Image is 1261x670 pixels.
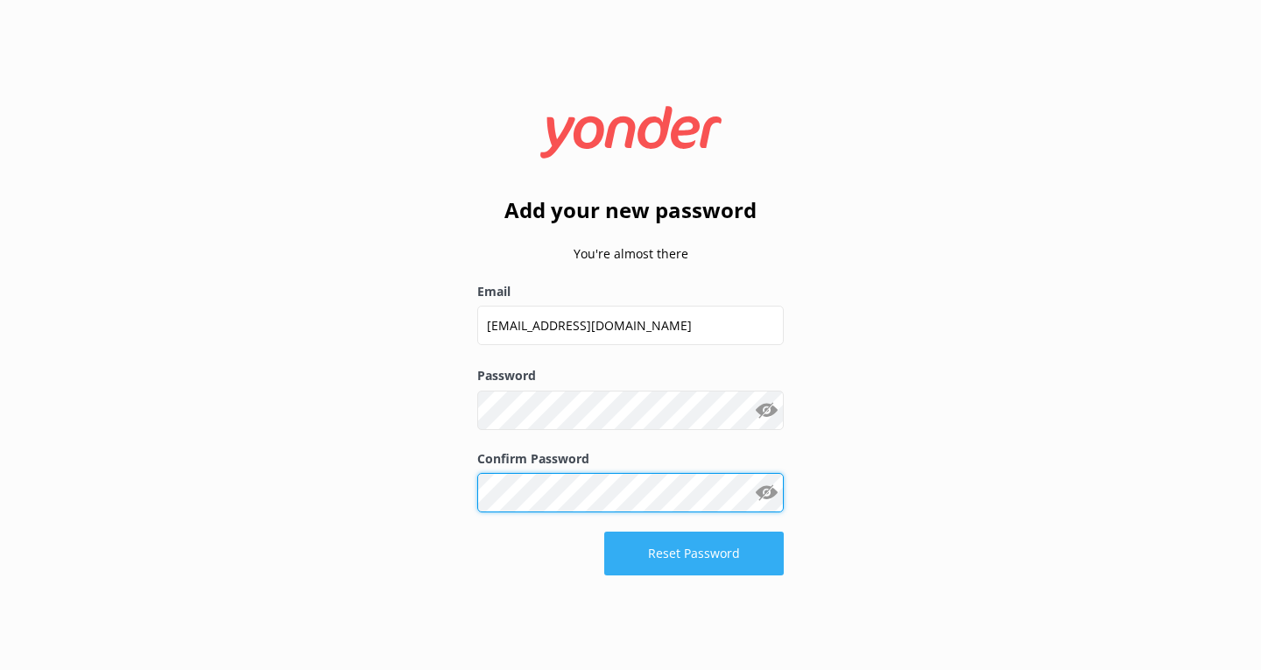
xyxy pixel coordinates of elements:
[477,244,784,264] p: You're almost there
[477,449,784,469] label: Confirm Password
[604,532,784,575] button: Reset Password
[477,306,784,345] input: user@emailaddress.com
[749,476,784,511] button: Show password
[477,194,784,227] h2: Add your new password
[477,282,784,301] label: Email
[477,366,784,385] label: Password
[749,392,784,427] button: Show password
